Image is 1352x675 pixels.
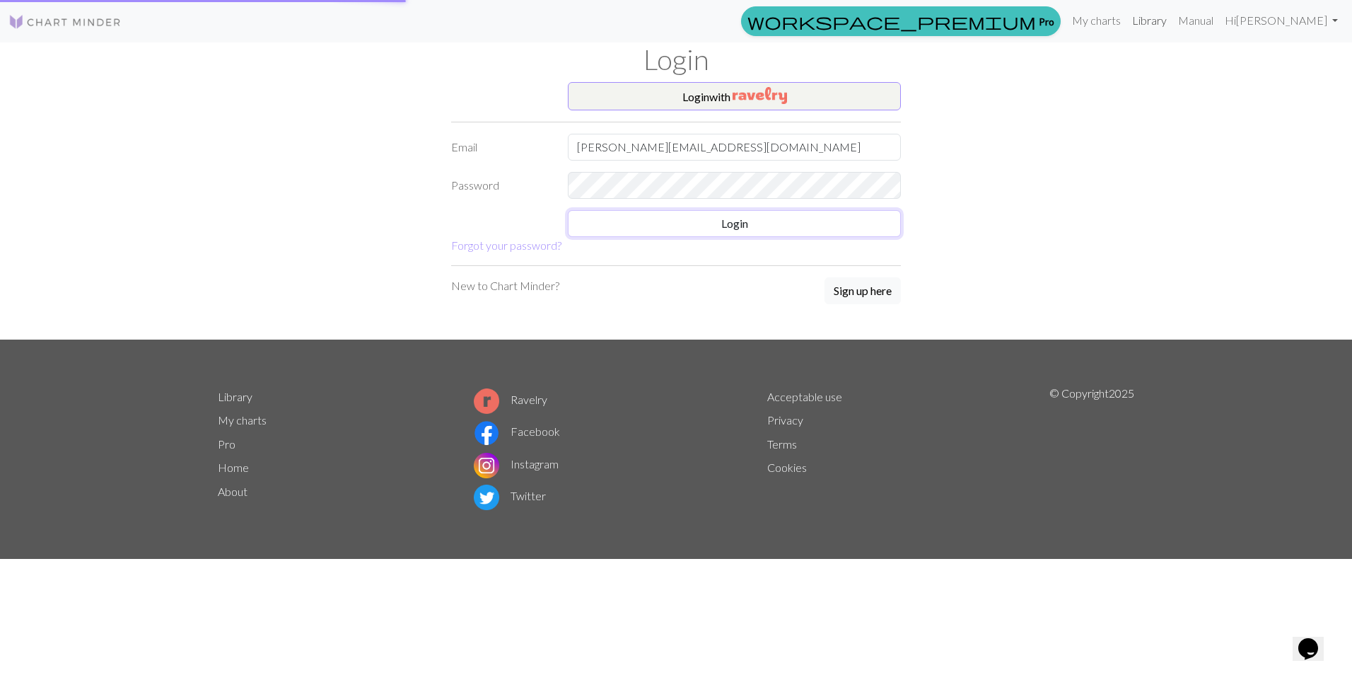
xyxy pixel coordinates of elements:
[443,172,559,199] label: Password
[733,87,787,104] img: Ravelry
[1126,6,1172,35] a: Library
[767,413,803,427] a: Privacy
[824,277,901,304] button: Sign up here
[474,489,546,502] a: Twitter
[1293,618,1338,661] iframe: chat widget
[474,420,499,446] img: Facebook logo
[218,413,267,427] a: My charts
[218,461,249,474] a: Home
[747,11,1036,31] span: workspace_premium
[824,277,901,306] a: Sign up here
[1172,6,1219,35] a: Manual
[8,13,122,30] img: Logo
[1049,385,1134,514] p: © Copyright 2025
[218,485,247,498] a: About
[474,485,499,510] img: Twitter logo
[767,461,807,474] a: Cookies
[767,437,797,451] a: Terms
[451,238,561,252] a: Forgot your password?
[218,437,235,451] a: Pro
[1219,6,1344,35] a: Hi[PERSON_NAME]
[741,6,1061,36] a: Pro
[474,388,499,414] img: Ravelry logo
[474,457,559,471] a: Instagram
[474,393,547,406] a: Ravelry
[443,134,559,161] label: Email
[209,42,1143,76] h1: Login
[451,277,559,294] p: New to Chart Minder?
[1066,6,1126,35] a: My charts
[767,390,842,403] a: Acceptable use
[568,82,901,110] button: Loginwith
[218,390,252,403] a: Library
[474,425,560,438] a: Facebook
[568,210,901,237] button: Login
[474,453,499,478] img: Instagram logo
